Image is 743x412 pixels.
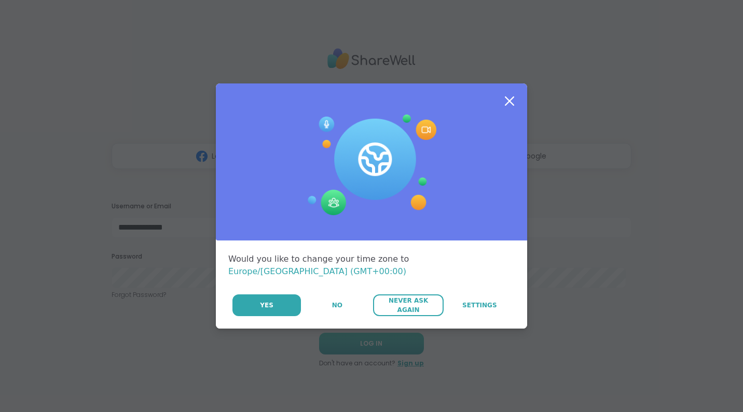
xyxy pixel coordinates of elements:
[462,301,497,310] span: Settings
[378,296,438,315] span: Never Ask Again
[228,266,406,276] span: Europe/[GEOGRAPHIC_DATA] (GMT+00:00)
[302,294,372,316] button: No
[445,294,515,316] a: Settings
[228,253,515,278] div: Would you like to change your time zone to
[307,115,436,216] img: Session Experience
[232,294,301,316] button: Yes
[373,294,443,316] button: Never Ask Again
[260,301,273,310] span: Yes
[332,301,342,310] span: No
